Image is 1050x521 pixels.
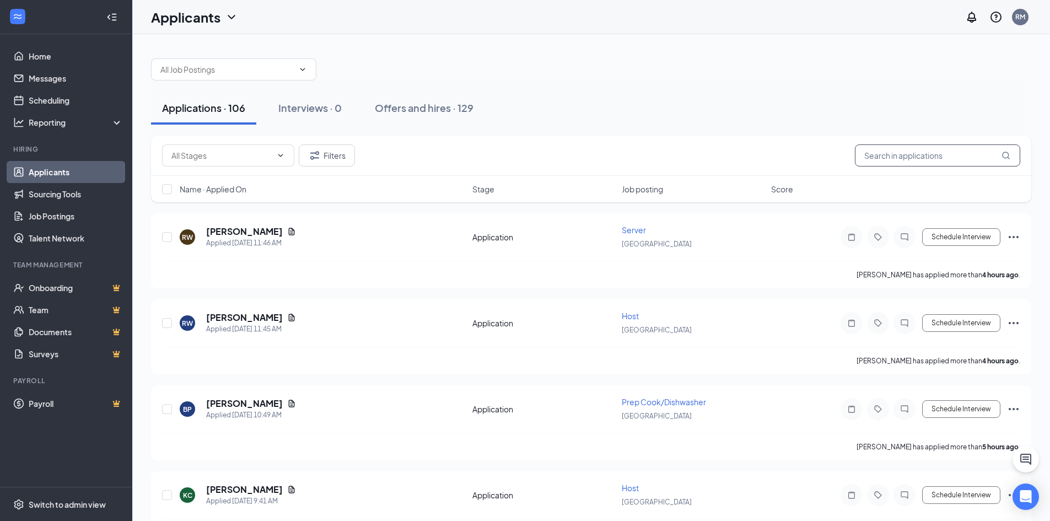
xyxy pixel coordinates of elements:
[180,184,246,195] span: Name · Applied On
[151,8,220,26] h1: Applicants
[206,225,283,238] h5: [PERSON_NAME]
[29,161,123,183] a: Applicants
[472,184,494,195] span: Stage
[298,65,307,74] svg: ChevronDown
[472,232,615,243] div: Application
[162,101,245,115] div: Applications · 106
[871,233,885,241] svg: Tag
[922,314,1000,332] button: Schedule Interview
[922,486,1000,504] button: Schedule Interview
[845,491,858,499] svg: Note
[375,101,473,115] div: Offers and hires · 129
[1001,151,1010,160] svg: MagnifyingGlass
[13,376,121,385] div: Payroll
[287,227,296,236] svg: Document
[472,490,615,501] div: Application
[308,149,321,162] svg: Filter
[857,356,1020,366] p: [PERSON_NAME] has applied more than .
[206,484,283,496] h5: [PERSON_NAME]
[183,491,192,500] div: KC
[278,101,342,115] div: Interviews · 0
[622,240,692,248] span: [GEOGRAPHIC_DATA]
[1013,484,1039,510] div: Open Intercom Messenger
[855,144,1020,166] input: Search in applications
[982,443,1019,451] b: 5 hours ago
[965,10,978,24] svg: Notifications
[622,412,692,420] span: [GEOGRAPHIC_DATA]
[472,318,615,329] div: Application
[13,117,24,128] svg: Analysis
[898,405,911,413] svg: ChatInactive
[857,270,1020,280] p: [PERSON_NAME] has applied more than .
[106,12,117,23] svg: Collapse
[622,311,639,321] span: Host
[1007,488,1020,502] svg: Ellipses
[160,63,294,76] input: All Job Postings
[871,319,885,327] svg: Tag
[29,499,106,510] div: Switch to admin view
[845,319,858,327] svg: Note
[29,205,123,227] a: Job Postings
[29,227,123,249] a: Talent Network
[871,405,885,413] svg: Tag
[13,499,24,510] svg: Settings
[13,260,121,270] div: Team Management
[225,10,238,24] svg: ChevronDown
[29,321,123,343] a: DocumentsCrown
[472,404,615,415] div: Application
[771,184,793,195] span: Score
[183,405,192,414] div: BP
[922,400,1000,418] button: Schedule Interview
[857,442,1020,452] p: [PERSON_NAME] has applied more than .
[29,89,123,111] a: Scheduling
[182,233,193,242] div: RW
[287,399,296,408] svg: Document
[982,271,1019,279] b: 4 hours ago
[13,144,121,154] div: Hiring
[622,483,639,493] span: Host
[622,397,706,407] span: Prep Cook/Dishwasher
[1007,316,1020,330] svg: Ellipses
[12,11,23,22] svg: WorkstreamLogo
[206,398,283,410] h5: [PERSON_NAME]
[29,45,123,67] a: Home
[206,238,296,249] div: Applied [DATE] 11:46 AM
[299,144,355,166] button: Filter Filters
[171,149,272,162] input: All Stages
[1007,402,1020,416] svg: Ellipses
[922,228,1000,246] button: Schedule Interview
[845,405,858,413] svg: Note
[1007,230,1020,244] svg: Ellipses
[29,183,123,205] a: Sourcing Tools
[29,299,123,321] a: TeamCrown
[29,277,123,299] a: OnboardingCrown
[898,491,911,499] svg: ChatInactive
[845,233,858,241] svg: Note
[29,117,123,128] div: Reporting
[1015,12,1025,22] div: RM
[182,319,193,328] div: RW
[29,343,123,365] a: SurveysCrown
[29,393,123,415] a: PayrollCrown
[29,67,123,89] a: Messages
[206,324,296,335] div: Applied [DATE] 11:45 AM
[206,496,296,507] div: Applied [DATE] 9:41 AM
[898,233,911,241] svg: ChatInactive
[982,357,1019,365] b: 4 hours ago
[871,491,885,499] svg: Tag
[206,311,283,324] h5: [PERSON_NAME]
[276,151,285,160] svg: ChevronDown
[1019,453,1032,466] svg: ChatActive
[622,184,663,195] span: Job posting
[622,498,692,506] span: [GEOGRAPHIC_DATA]
[1013,446,1039,472] button: ChatActive
[287,313,296,322] svg: Document
[206,410,296,421] div: Applied [DATE] 10:49 AM
[287,485,296,494] svg: Document
[622,225,646,235] span: Server
[989,10,1003,24] svg: QuestionInfo
[898,319,911,327] svg: ChatInactive
[622,326,692,334] span: [GEOGRAPHIC_DATA]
